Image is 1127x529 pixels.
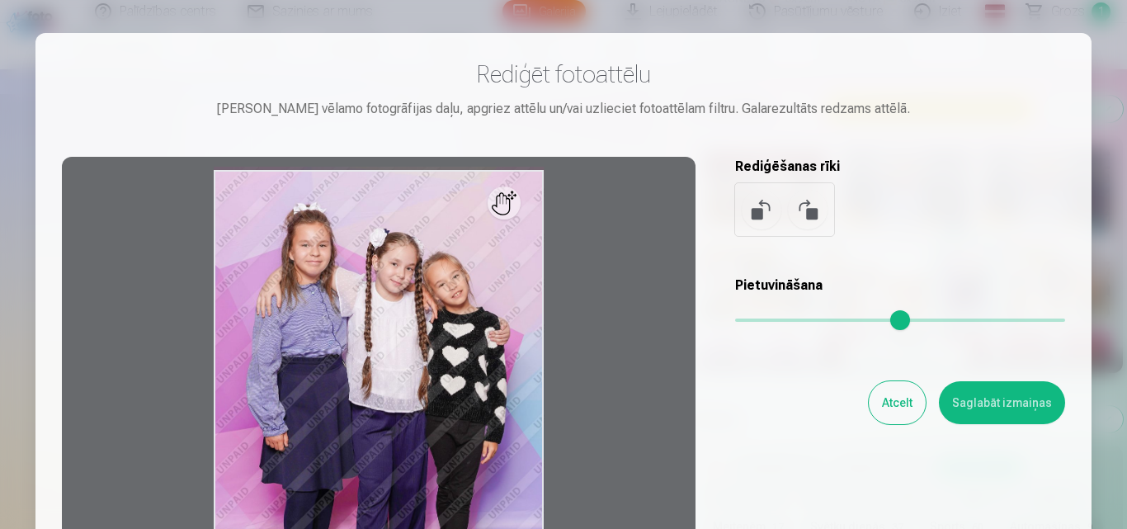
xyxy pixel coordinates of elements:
[62,59,1065,89] h3: Rediģēt fotoattēlu
[735,157,1065,177] h5: Rediģēšanas rīki
[869,381,926,424] button: Atcelt
[939,381,1065,424] button: Saglabāt izmaiņas
[62,99,1065,119] div: [PERSON_NAME] vēlamo fotogrāfijas daļu, apgriez attēlu un/vai uzlieciet fotoattēlam filtru. Galar...
[735,276,1065,295] h5: Pietuvināšana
